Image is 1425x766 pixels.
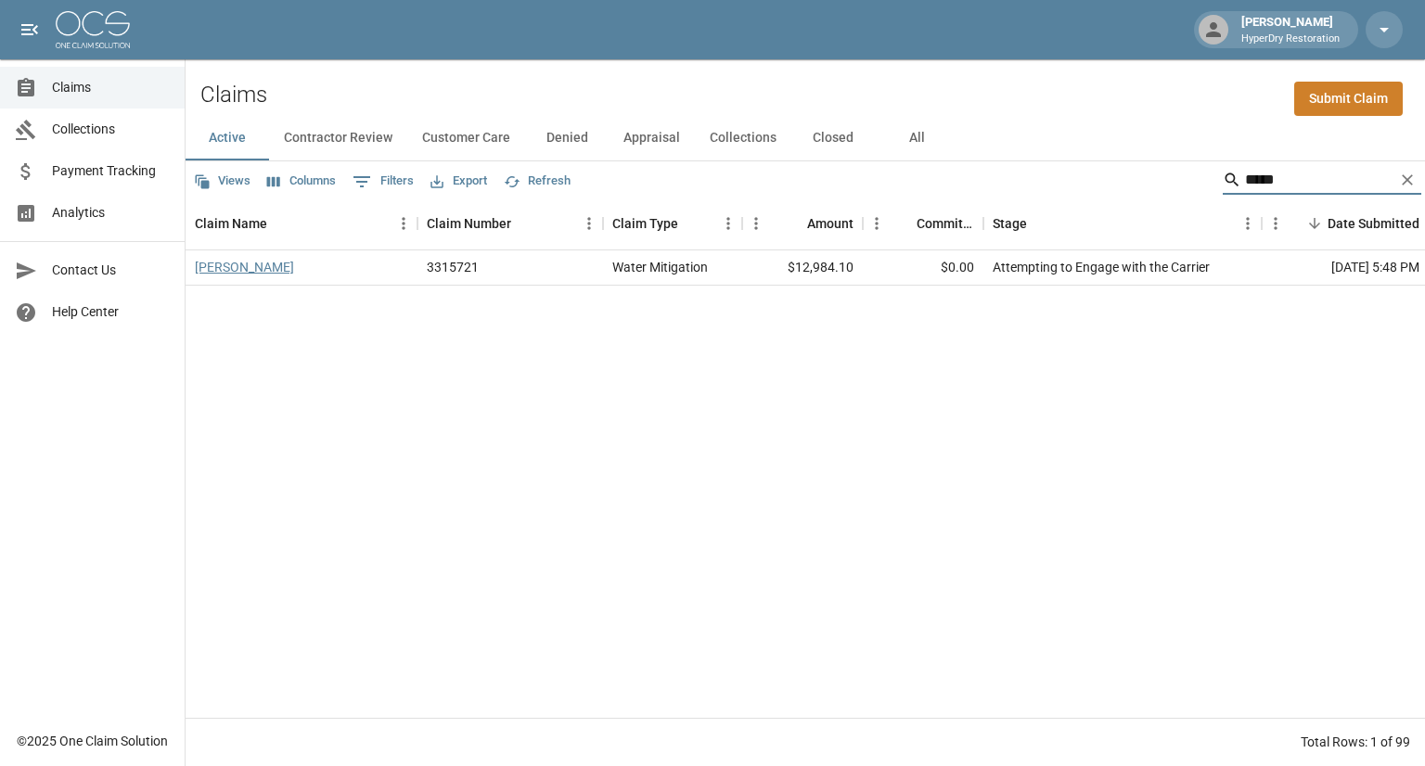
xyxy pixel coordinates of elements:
[1294,82,1403,116] a: Submit Claim
[52,161,170,181] span: Payment Tracking
[575,210,603,237] button: Menu
[348,167,418,197] button: Show filters
[807,198,854,249] div: Amount
[791,116,875,160] button: Closed
[1393,166,1421,194] button: Clear
[1234,13,1347,46] div: [PERSON_NAME]
[609,116,695,160] button: Appraisal
[781,211,807,236] button: Sort
[1302,211,1328,236] button: Sort
[426,167,492,196] button: Export
[1301,733,1410,751] div: Total Rows: 1 of 99
[427,258,479,276] div: 3315721
[863,198,983,249] div: Committed Amount
[612,258,708,276] div: Water Mitigation
[200,82,267,109] h2: Claims
[499,167,575,196] button: Refresh
[875,116,958,160] button: All
[195,198,267,249] div: Claim Name
[742,198,863,249] div: Amount
[427,198,511,249] div: Claim Number
[511,211,537,236] button: Sort
[11,11,48,48] button: open drawer
[17,732,168,750] div: © 2025 One Claim Solution
[407,116,525,160] button: Customer Care
[417,198,603,249] div: Claim Number
[189,167,255,196] button: Views
[269,116,407,160] button: Contractor Review
[1241,32,1340,47] p: HyperDry Restoration
[52,203,170,223] span: Analytics
[52,78,170,97] span: Claims
[1027,211,1053,236] button: Sort
[56,11,130,48] img: ocs-logo-white-transparent.png
[1328,198,1419,249] div: Date Submitted
[525,116,609,160] button: Denied
[993,258,1210,276] div: Attempting to Engage with the Carrier
[52,120,170,139] span: Collections
[983,198,1262,249] div: Stage
[603,198,742,249] div: Claim Type
[917,198,974,249] div: Committed Amount
[1262,210,1290,237] button: Menu
[891,211,917,236] button: Sort
[195,258,294,276] a: [PERSON_NAME]
[1234,210,1262,237] button: Menu
[863,210,891,237] button: Menu
[1223,165,1421,198] div: Search
[52,261,170,280] span: Contact Us
[678,211,704,236] button: Sort
[390,210,417,237] button: Menu
[186,198,417,249] div: Claim Name
[742,250,863,286] div: $12,984.10
[267,211,293,236] button: Sort
[993,198,1027,249] div: Stage
[52,302,170,322] span: Help Center
[186,116,1425,160] div: dynamic tabs
[263,167,340,196] button: Select columns
[612,198,678,249] div: Claim Type
[714,210,742,237] button: Menu
[863,250,983,286] div: $0.00
[695,116,791,160] button: Collections
[742,210,770,237] button: Menu
[186,116,269,160] button: Active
